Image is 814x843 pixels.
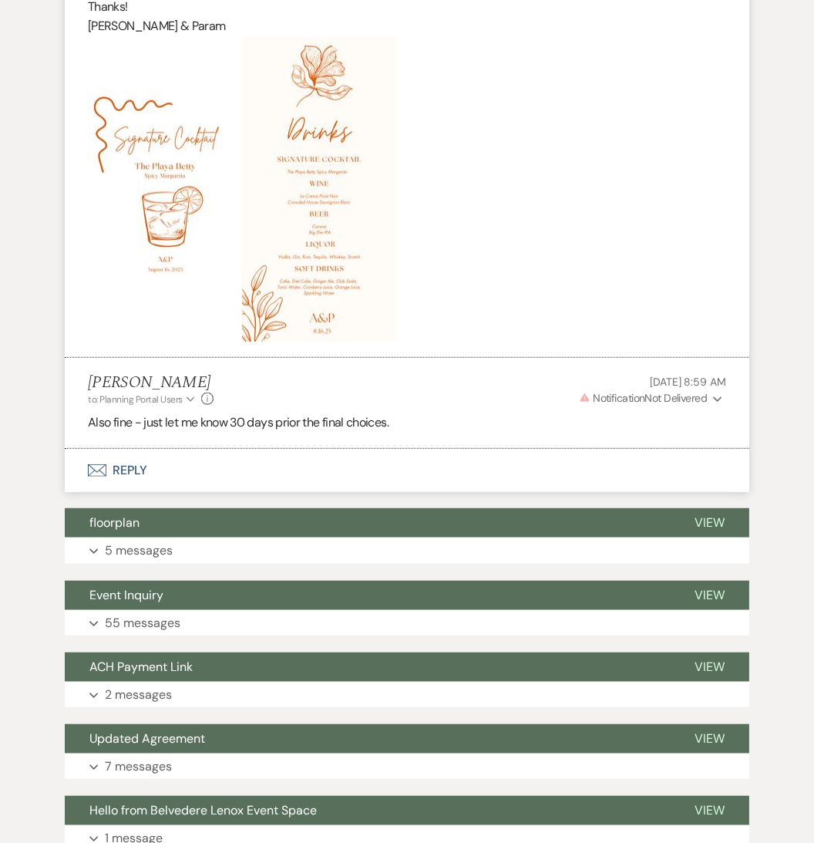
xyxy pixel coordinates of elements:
[65,724,670,754] button: Updated Agreement
[65,581,670,610] button: Event Inquiry
[579,391,707,405] span: Not Delivered
[65,652,670,682] button: ACH Payment Link
[695,587,725,603] span: View
[670,796,749,825] button: View
[577,390,726,406] button: NotificationNot Delivered
[695,730,725,747] span: View
[89,730,205,747] span: Updated Agreement
[670,581,749,610] button: View
[89,659,193,675] span: ACH Payment Link
[88,373,214,393] h5: [PERSON_NAME]
[105,613,180,633] p: 55 messages
[65,682,749,708] button: 2 messages
[105,541,173,561] p: 5 messages
[88,89,242,288] img: Signature cocktail (2).jpg
[670,724,749,754] button: View
[105,685,172,705] p: 2 messages
[650,375,726,389] span: [DATE] 8:59 AM
[65,754,749,780] button: 7 messages
[695,514,725,531] span: View
[88,413,726,433] p: Also fine - just let me know 30 days prior the final choices.
[88,16,726,36] p: [PERSON_NAME] & Param
[89,802,317,818] span: Hello from Belvedere Lenox Event Space
[89,514,140,531] span: floorplan
[105,757,172,777] p: 7 messages
[593,391,644,405] span: Notification
[88,393,197,406] button: to: Planning Portal Users
[695,802,725,818] span: View
[65,538,749,564] button: 5 messages
[65,508,670,538] button: floorplan
[89,587,163,603] span: Event Inquiry
[242,36,396,342] img: Pale Beige Bordered Wedding Menu.jpg
[65,610,749,636] button: 55 messages
[670,652,749,682] button: View
[88,393,183,406] span: to: Planning Portal Users
[65,449,749,492] button: Reply
[695,659,725,675] span: View
[670,508,749,538] button: View
[65,796,670,825] button: Hello from Belvedere Lenox Event Space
